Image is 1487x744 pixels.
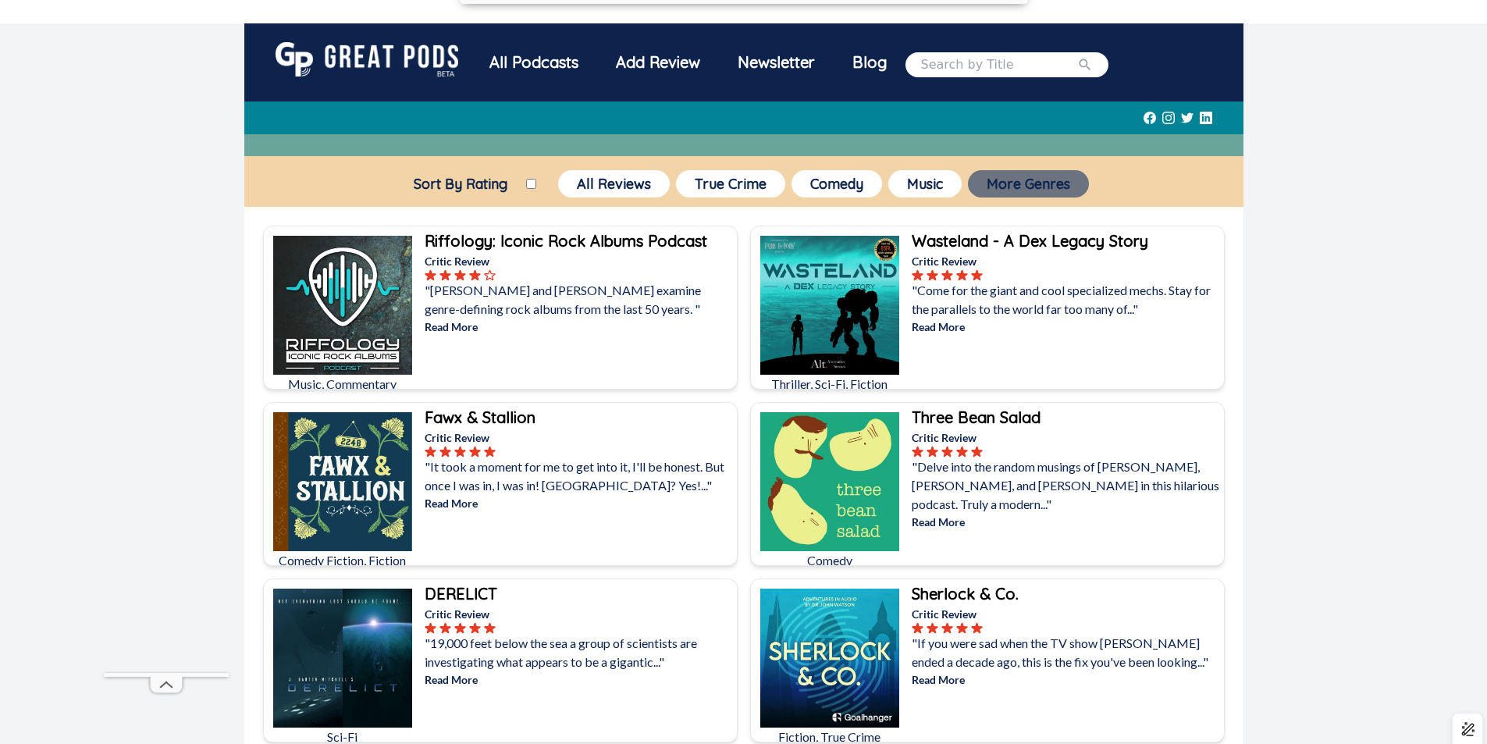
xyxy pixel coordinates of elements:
div: All Podcasts [471,42,597,83]
p: Music, Commentary [273,375,412,393]
p: Critic Review [425,429,734,446]
p: Critic Review [912,606,1221,622]
label: Sort By Rating [395,175,526,193]
button: True Crime [676,170,785,198]
p: Read More [912,514,1221,530]
p: "If you were sad when the TV show [PERSON_NAME] ended a decade ago, this is the fix you've been l... [912,634,1221,671]
p: "It took a moment for me to get into it, I'll be honest. But once I was in, I was in! [GEOGRAPHIC... [425,457,734,495]
p: "19,000 feet below the sea a group of scientists are investigating what appears to be a gigantic..." [425,634,734,671]
b: Sherlock & Co. [912,584,1019,603]
a: DERELICTSci-FiDERELICTCritic Review"19,000 feet below the sea a group of scientists are investiga... [263,578,738,742]
div: Newsletter [719,42,834,83]
p: Critic Review [425,606,734,622]
b: Fawx & Stallion [425,408,535,427]
a: Sherlock & Co.Fiction, True CrimeSherlock & Co.Critic Review"If you were sad when the TV show [PE... [750,578,1225,742]
img: GreatPods [276,42,458,77]
p: Read More [912,671,1221,688]
a: Blog [834,42,905,83]
a: Comedy [788,167,885,201]
input: Search by Title [921,55,1077,74]
a: Riffology: Iconic Rock Albums PodcastMusic, CommentaryRiffology: Iconic Rock Albums PodcastCritic... [263,226,738,390]
img: DERELICT [273,589,412,728]
p: Comedy [760,551,899,570]
b: DERELICT [425,584,497,603]
img: Wasteland - A Dex Legacy Story [760,236,899,375]
p: Thriller, Sci-Fi, Fiction [760,375,899,393]
img: Fawx & Stallion [273,412,412,551]
b: Riffology: Iconic Rock Albums Podcast [425,231,707,251]
button: More Genres [968,170,1089,198]
a: Add Review [597,42,719,83]
a: All Podcasts [471,42,597,87]
p: Read More [425,671,734,688]
a: Three Bean SaladComedyThree Bean SaladCritic Review"Delve into the random musings of [PERSON_NAME... [750,402,1225,566]
p: Read More [425,319,734,335]
p: Read More [912,319,1221,335]
a: Fawx & StallionComedy Fiction, FictionFawx & StallionCritic Review"It took a moment for me to get... [263,402,738,566]
a: All Reviews [555,167,673,201]
p: "[PERSON_NAME] and [PERSON_NAME] examine genre-defining rock albums from the last 50 years. " [425,281,734,319]
p: Comedy Fiction, Fiction [273,551,412,570]
img: Three Bean Salad [760,412,899,551]
a: Wasteland - A Dex Legacy StoryThriller, Sci-Fi, FictionWasteland - A Dex Legacy StoryCritic Revie... [750,226,1225,390]
a: Music [885,167,965,201]
b: Wasteland - A Dex Legacy Story [912,231,1148,251]
b: Three Bean Salad [912,408,1041,427]
img: Riffology: Iconic Rock Albums Podcast [273,236,412,375]
a: Newsletter [719,42,834,87]
p: Critic Review [912,429,1221,446]
button: Comedy [792,170,882,198]
button: Music [888,170,962,198]
p: Critic Review [425,253,734,269]
img: Sherlock & Co. [760,589,899,728]
p: "Come for the giant and cool specialized mechs. Stay for the parallels to the world far too many ... [912,281,1221,319]
p: "Delve into the random musings of [PERSON_NAME], [PERSON_NAME], and [PERSON_NAME] in this hilario... [912,457,1221,514]
iframe: Advertisement [104,205,229,673]
p: Read More [425,495,734,511]
p: Critic Review [912,253,1221,269]
a: True Crime [673,167,788,201]
button: All Reviews [558,170,670,198]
